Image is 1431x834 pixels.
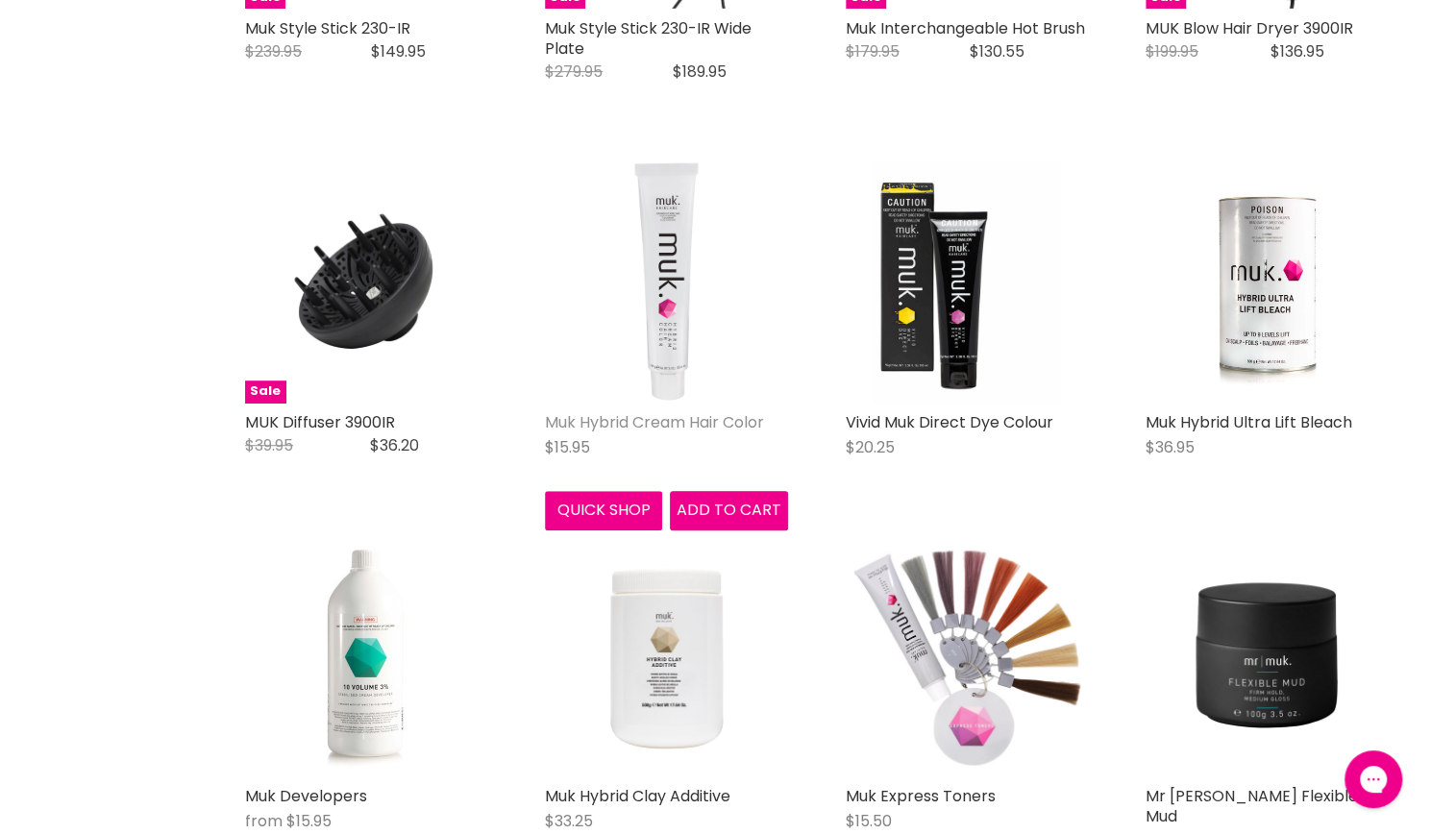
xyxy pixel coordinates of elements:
[1335,744,1412,815] iframe: Gorgias live chat messenger
[1146,436,1195,458] span: $36.95
[286,810,332,832] span: $15.95
[245,411,395,433] a: MUK Diffuser 3900IR
[545,810,593,832] span: $33.25
[872,160,1060,403] img: Vivid Muk Direct Dye Colour
[1186,160,1347,403] img: Muk Hybrid Ultra Lift Bleach
[245,534,487,776] a: Muk Developers
[245,434,293,456] span: $39.95
[1146,40,1198,62] span: $199.95
[545,61,603,83] span: $279.95
[245,810,283,832] span: from
[285,534,447,776] img: Muk Developers
[846,17,1085,39] a: Muk Interchangeable Hot Brush
[846,534,1088,776] img: Muk Express Toners
[670,491,787,529] button: Add to cart
[846,411,1053,433] a: Vivid Muk Direct Dye Colour
[1146,411,1352,433] a: Muk Hybrid Ultra Lift Bleach
[545,534,787,776] img: Muk Hybrid Clay Additive
[846,160,1088,403] a: Vivid Muk Direct Dye Colour Vivid Muk Direct Dye Colour
[1146,17,1353,39] a: MUK Blow Hair Dryer 3900IR
[846,810,892,832] span: $15.50
[245,40,302,62] span: $239.95
[245,785,367,807] a: Muk Developers
[545,17,752,60] a: Muk Style Stick 230-IR Wide Plate
[970,40,1024,62] span: $130.55
[245,380,285,403] span: Sale
[545,491,662,529] button: Quick shop
[672,61,726,83] span: $189.95
[677,499,781,521] span: Add to cart
[1146,534,1388,776] img: Mr Muk Flexible Mud
[565,160,767,403] img: Muk Hybrid Cream Hair Color
[545,411,764,433] a: Muk Hybrid Cream Hair Color
[545,785,730,807] a: Muk Hybrid Clay Additive
[1146,785,1358,827] a: Mr [PERSON_NAME] Flexible Mud
[846,785,996,807] a: Muk Express Toners
[1270,40,1323,62] span: $136.95
[371,40,426,62] span: $149.95
[1146,160,1388,403] a: Muk Hybrid Ultra Lift Bleach
[245,17,410,39] a: Muk Style Stick 230-IR
[245,160,487,403] img: MUK Diffuser 3900IR
[545,160,787,403] a: Muk Hybrid Cream Hair Color
[545,436,590,458] span: $15.95
[846,436,895,458] span: $20.25
[245,160,487,403] a: MUK Diffuser 3900IR MUK Diffuser 3900IR Sale
[846,40,900,62] span: $179.95
[370,434,419,456] span: $36.20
